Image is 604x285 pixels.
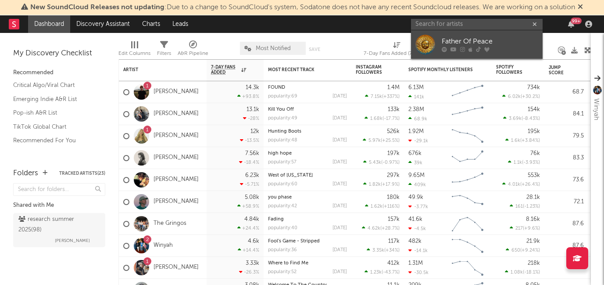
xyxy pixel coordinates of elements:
[268,160,297,165] div: popularity: 57
[13,183,105,196] input: Search for folders...
[154,88,199,96] a: [PERSON_NAME]
[408,160,422,166] div: 39k
[522,138,539,143] span: +3.84 %
[154,132,199,140] a: [PERSON_NAME]
[448,103,487,125] svg: Chart title
[237,94,259,99] div: +93.8 %
[523,160,539,165] span: -3.93 %
[268,261,347,266] div: Where to Find Me
[386,248,398,253] span: +34 %
[362,225,400,231] div: ( )
[367,247,400,253] div: ( )
[506,247,540,253] div: ( )
[240,181,259,187] div: -5.71 %
[502,94,540,99] div: ( )
[268,204,297,209] div: popularity: 42
[363,181,400,187] div: ( )
[505,269,540,275] div: ( )
[244,216,259,222] div: 4.84k
[549,219,584,229] div: 87.6
[365,269,400,275] div: ( )
[387,85,400,90] div: 1.4M
[387,173,400,178] div: 297k
[250,129,259,134] div: 12k
[268,217,347,222] div: Fading
[178,37,208,63] div: A&R Pipeline
[239,269,259,275] div: -26.3 %
[511,248,520,253] span: 650
[549,87,584,97] div: 68.7
[245,173,259,178] div: 6.23k
[246,85,259,90] div: 14.3k
[528,107,540,112] div: 154k
[28,15,70,33] a: Dashboard
[503,115,540,121] div: ( )
[411,19,543,30] input: Search for artists
[268,173,313,178] a: West of [US_STATE]
[13,68,105,78] div: Recommended
[245,195,259,200] div: 5.08k
[247,107,259,112] div: 13.1k
[13,213,105,247] a: research summer 2025(98)[PERSON_NAME]
[13,136,96,145] a: Recommended For You
[388,238,400,244] div: 117k
[511,270,523,275] span: 1.08k
[243,115,259,121] div: -28 %
[408,129,424,134] div: 1.92M
[332,226,347,231] div: [DATE]
[387,129,400,134] div: 526k
[18,214,98,235] div: research summer 2025 ( 98 )
[372,248,384,253] span: 3.35k
[248,238,259,244] div: 4.6k
[268,107,294,112] a: Kill You Off
[408,116,427,122] div: 68.9k
[268,129,301,134] a: Hunting Boots
[524,270,539,275] span: -18.1 %
[448,169,487,191] svg: Chart title
[448,235,487,257] svg: Chart title
[408,85,424,90] div: 6.13M
[13,168,38,179] div: Folders
[118,48,150,59] div: Edit Columns
[154,220,186,227] a: The Gringos
[154,176,199,184] a: [PERSON_NAME]
[496,65,527,75] div: Spotify Followers
[268,182,297,187] div: popularity: 60
[237,225,259,231] div: +24.4 %
[268,116,297,121] div: popularity: 49
[448,125,487,147] svg: Chart title
[578,4,583,11] span: Dismiss
[268,239,347,244] div: Fool's Game - Stripped
[448,191,487,213] svg: Chart title
[382,226,398,231] span: +28.7 %
[268,138,297,143] div: popularity: 48
[238,247,259,253] div: +14.4 %
[240,137,259,143] div: -13.5 %
[384,204,398,209] span: +116 %
[528,260,540,266] div: 218k
[237,203,259,209] div: +58.9 %
[268,248,297,253] div: popularity: 36
[370,270,382,275] span: 1.23k
[505,137,540,143] div: ( )
[157,48,171,59] div: Filters
[268,195,292,200] a: you phase
[448,81,487,103] svg: Chart title
[549,197,584,207] div: 72.1
[364,37,429,63] div: 7-Day Fans Added (7-Day Fans Added)
[268,270,297,274] div: popularity: 52
[13,122,96,132] a: TikTok Global Chart
[154,110,199,118] a: [PERSON_NAME]
[178,48,208,59] div: A&R Pipeline
[408,216,422,222] div: 41.6k
[268,94,297,99] div: popularity: 69
[245,151,259,156] div: 7.56k
[508,159,540,165] div: ( )
[59,171,105,176] button: Tracked Artists(23)
[408,248,428,253] div: -14.1k
[154,154,199,162] a: [PERSON_NAME]
[408,138,428,144] div: -29.1k
[368,138,381,143] span: 5.97k
[154,242,173,249] a: Winyah
[549,263,584,273] div: 68.6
